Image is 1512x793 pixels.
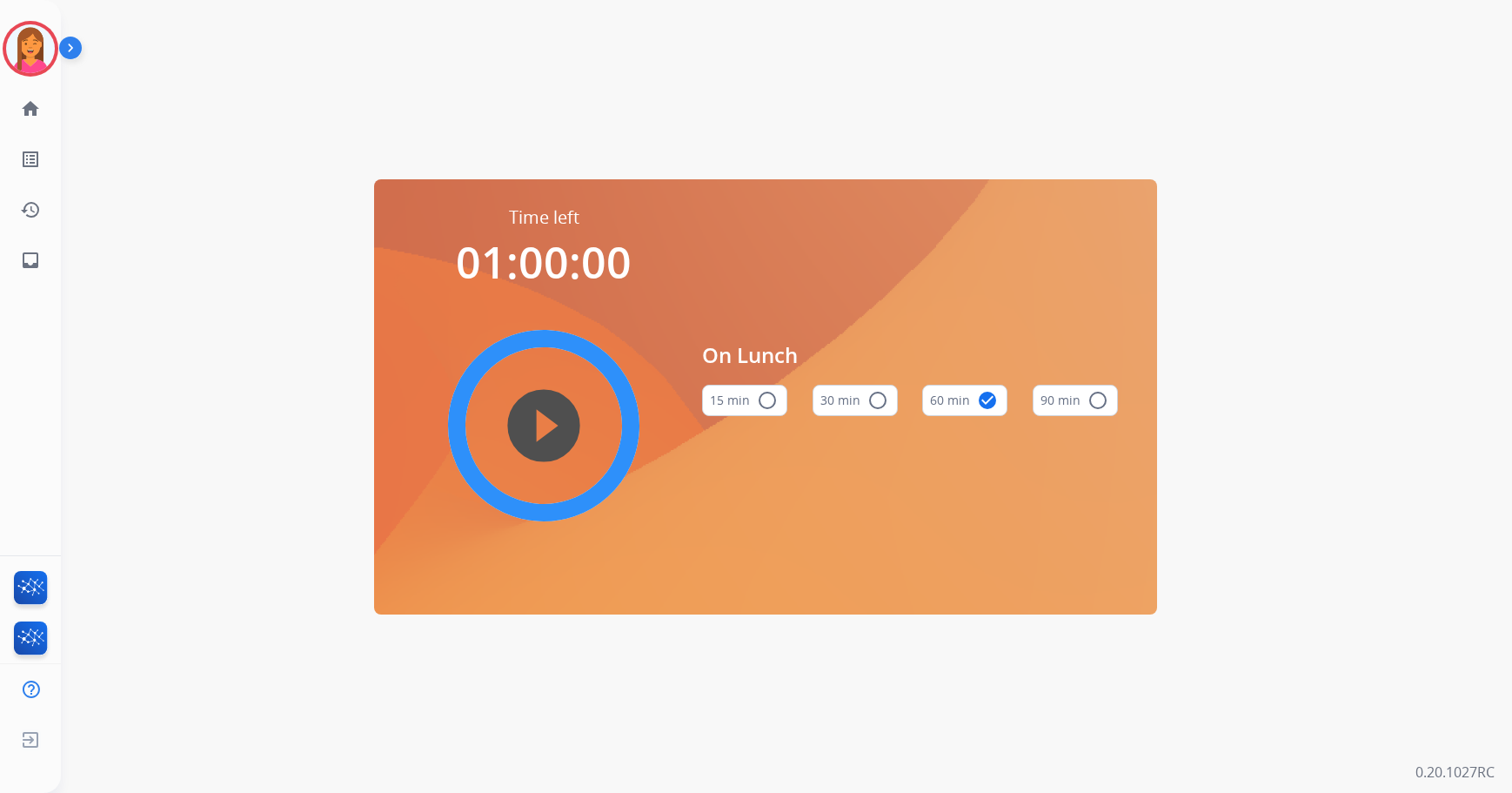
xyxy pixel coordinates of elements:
mat-icon: radio_button_unchecked [867,390,888,411]
mat-icon: history [20,199,41,220]
span: 01:00:00 [456,232,632,292]
mat-icon: list_alt [20,149,41,170]
span: Time left [509,205,579,230]
button: 15 min [702,385,787,416]
p: 0.20.1027RC [1415,762,1495,783]
button: 90 min [1033,385,1118,416]
mat-icon: inbox [20,250,41,271]
img: avatar [6,24,55,73]
mat-icon: radio_button_unchecked [757,390,778,411]
mat-icon: home [20,98,41,119]
button: 30 min [813,385,898,416]
button: 60 min [922,385,1007,416]
span: On Lunch [702,339,1118,371]
mat-icon: play_circle_filled [533,415,554,436]
mat-icon: check_circle [977,390,998,411]
mat-icon: radio_button_unchecked [1087,390,1108,411]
